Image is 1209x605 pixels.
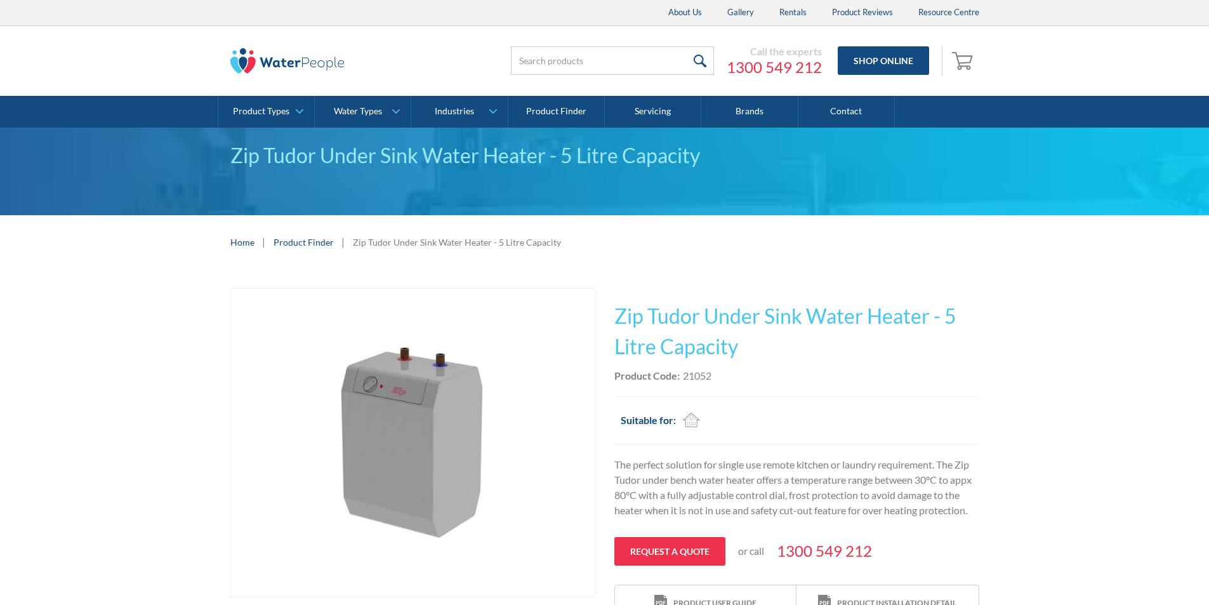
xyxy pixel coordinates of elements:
div: Product Types [233,106,289,117]
h1: Zip Tudor Under Sink Water Heater - 5 Litre Capacity [614,301,979,362]
a: 1300 549 212 [777,540,872,562]
div: Industries [435,106,474,117]
a: Open empty cart [949,46,979,76]
div: Call the experts [727,45,822,58]
a: Product Finder [274,236,334,249]
strong: Product Code: [614,369,680,382]
div: 21052 [683,368,711,383]
a: open lightbox [230,288,595,597]
img: shopping cart [952,50,976,70]
div: Water Types [334,106,382,117]
div: Zip Tudor Under Sink Water Heater - 5 Litre Capacity [353,236,561,249]
a: Servicing [605,96,701,128]
a: Contact [798,96,895,128]
a: Product Finder [508,96,605,128]
a: Product Types [218,96,314,128]
div: Zip Tudor Under Sink Water Heater - 5 Litre Capacity [230,140,979,171]
div: | [340,234,347,249]
h2: Suitable for: [621,413,676,428]
a: Request a quote [614,537,725,566]
a: Shop Online [838,46,929,75]
input: Search products [511,46,714,75]
iframe: podium webchat widget prompt [993,405,1209,557]
a: Industries [411,96,507,128]
div: | [261,234,267,249]
p: The perfect solution for single use remote kitchen or laundry requirement. The Zip Tudor under be... [614,457,979,518]
p: or call [738,543,764,559]
img: Zip Tudor Under Sink Water Heater - 5 Litre Capacity [259,289,567,597]
a: 1300 549 212 [727,58,822,77]
img: The Water People [230,48,345,74]
iframe: podium webchat widget bubble [1082,542,1209,605]
a: Home [230,236,254,249]
a: Brands [701,96,798,128]
a: Water Types [315,96,411,128]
